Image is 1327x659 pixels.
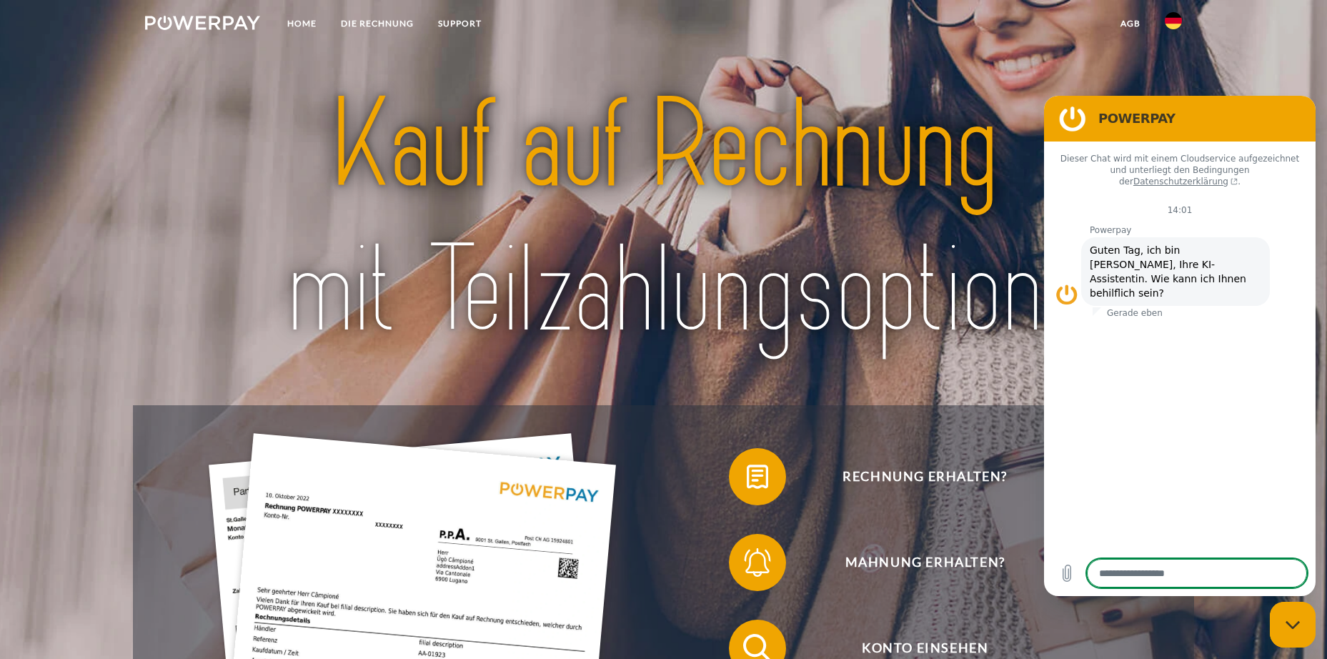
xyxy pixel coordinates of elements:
[750,534,1100,591] span: Mahnung erhalten?
[1270,602,1316,648] iframe: Schaltfläche zum Öffnen des Messaging-Fensters; Konversation läuft
[426,11,494,36] a: SUPPORT
[145,16,260,30] img: logo-powerpay-white.svg
[729,534,1100,591] button: Mahnung erhalten?
[740,545,775,580] img: qb_bell.svg
[1108,11,1153,36] a: agb
[740,459,775,495] img: qb_bill.svg
[1165,12,1182,29] img: de
[196,66,1130,370] img: title-powerpay_de.svg
[729,448,1100,505] button: Rechnung erhalten?
[750,448,1100,505] span: Rechnung erhalten?
[329,11,426,36] a: DIE RECHNUNG
[1044,96,1316,596] iframe: Messaging-Fenster
[275,11,329,36] a: Home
